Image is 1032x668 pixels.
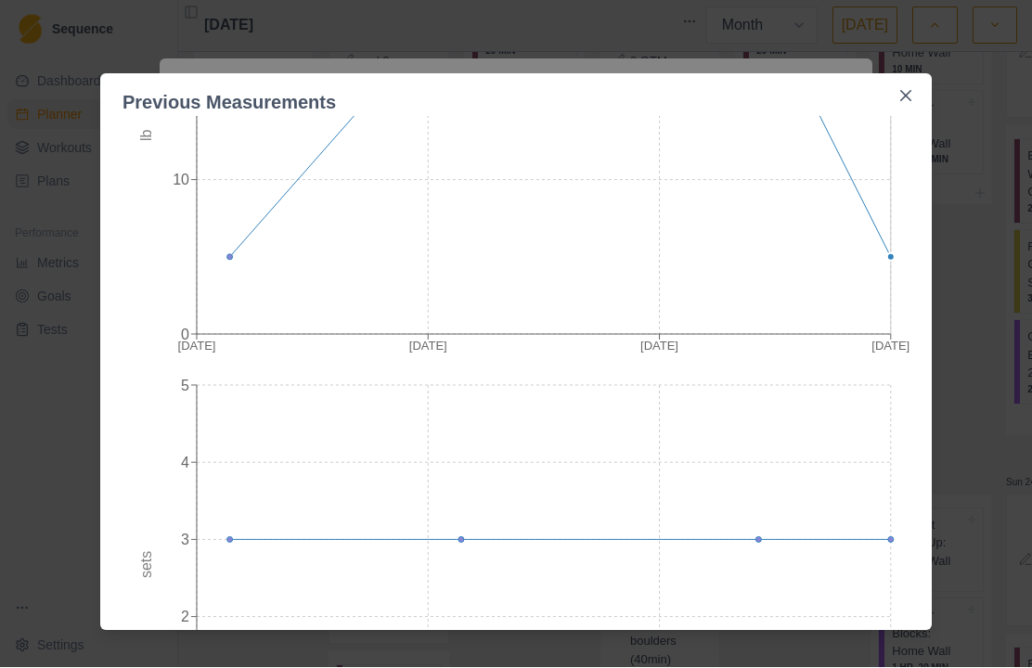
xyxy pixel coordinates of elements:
[181,379,189,394] tspan: 5
[181,328,189,343] tspan: 0
[181,456,189,471] tspan: 4
[409,340,447,353] tspan: [DATE]
[640,340,678,353] tspan: [DATE]
[138,552,154,579] tspan: sets
[872,340,910,353] tspan: [DATE]
[138,131,154,143] tspan: lb
[173,173,189,188] tspan: 10
[181,610,189,625] tspan: 2
[181,533,189,548] tspan: 3
[100,74,932,117] header: Previous Measurements
[178,340,216,353] tspan: [DATE]
[891,82,921,111] button: Close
